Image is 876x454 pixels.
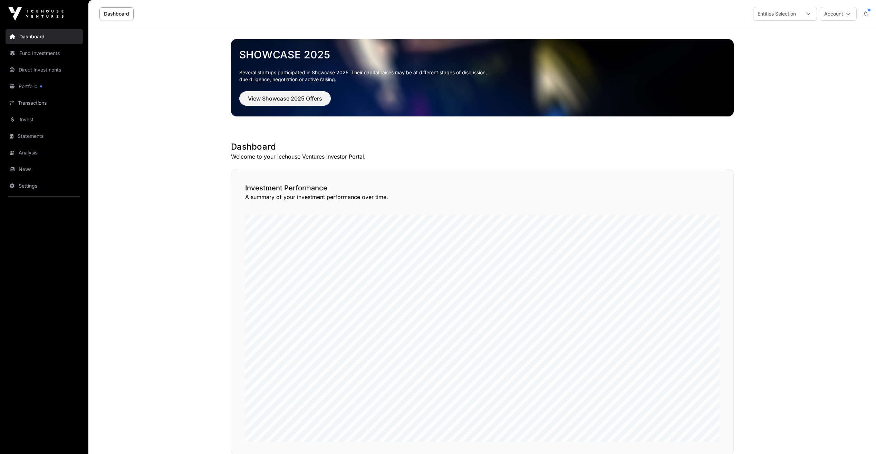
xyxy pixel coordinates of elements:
a: News [6,162,83,177]
a: Showcase 2025 [239,48,725,61]
a: Dashboard [6,29,83,44]
img: Icehouse Ventures Logo [8,7,64,21]
a: Analysis [6,145,83,160]
a: Settings [6,178,83,193]
p: Welcome to your Icehouse Ventures Investor Portal. [231,152,734,161]
a: Statements [6,129,83,144]
a: Portfolio [6,79,83,94]
button: View Showcase 2025 Offers [239,91,331,106]
a: Fund Investments [6,46,83,61]
img: Showcase 2025 [231,39,734,116]
h1: Dashboard [231,141,734,152]
a: Direct Investments [6,62,83,77]
p: A summary of your investment performance over time. [245,193,720,201]
div: Entities Selection [753,7,800,20]
p: Several startups participated in Showcase 2025. Their capital raises may be at different stages o... [239,69,725,83]
a: Invest [6,112,83,127]
a: Transactions [6,95,83,111]
a: Dashboard [99,7,134,20]
button: Account [820,7,857,21]
span: View Showcase 2025 Offers [248,94,322,103]
a: View Showcase 2025 Offers [239,98,331,105]
h2: Investment Performance [245,183,720,193]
